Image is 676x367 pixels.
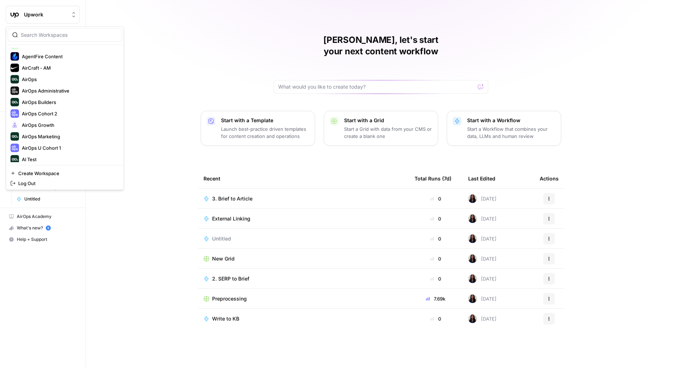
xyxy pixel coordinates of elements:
img: AirOps U Cohort 1 Logo [10,144,19,152]
p: Start with a Workflow [467,117,555,124]
div: 0 [415,275,457,282]
div: Total Runs (7d) [415,169,451,188]
span: AirOps [22,76,116,83]
img: AirOps Marketing Logo [10,132,19,141]
div: [DATE] [468,294,496,303]
div: Last Edited [468,169,495,188]
div: 0 [415,235,457,242]
div: Actions [540,169,559,188]
div: Recent [204,169,403,188]
img: AirCraft - AM Logo [10,64,19,72]
a: 3. Brief to Article [204,195,403,202]
img: AirOps Logo [10,75,19,84]
img: AgentFire Content Logo [10,52,19,61]
div: What's new? [6,223,79,233]
a: Untitled [204,235,403,242]
p: Start with a Grid [344,117,432,124]
a: Log Out [8,178,122,188]
img: rox323kbkgutb4wcij4krxobkpon [468,314,477,323]
div: [DATE] [468,274,496,283]
span: Al Test [22,156,116,163]
span: AgentFire Content [22,53,116,60]
button: Start with a WorkflowStart a Workflow that combines your data, LLMs and human review [447,111,561,146]
div: 7.69k [415,295,457,302]
div: [DATE] [468,214,496,223]
span: AirCraft - AM [22,64,116,71]
div: 0 [415,215,457,222]
a: AirOps Academy [6,211,80,222]
span: New Grid [212,255,235,262]
div: 0 [415,255,457,262]
a: New Grid [204,255,403,262]
span: Help + Support [17,236,77,243]
span: AirOps U Cohort 1 [22,144,116,152]
a: Preprocessing [204,295,403,302]
img: AirOps Builders Logo [10,98,19,106]
p: Start a Workflow that combines your data, LLMs and human review [467,125,555,140]
span: AirOps Academy [17,213,77,220]
span: AirOps Growth [22,121,116,129]
img: rox323kbkgutb4wcij4krxobkpon [468,294,477,303]
img: AirOps Growth Logo [10,121,19,129]
img: Al Test Logo [10,155,19,164]
span: Preprocessing [212,295,247,302]
button: Start with a GridStart a Grid with data from your CMS or create a blank one [324,111,438,146]
span: 3. Brief to Article [212,195,253,202]
text: 5 [47,226,49,230]
img: rox323kbkgutb4wcij4krxobkpon [468,194,477,203]
div: [DATE] [468,314,496,323]
a: 2. SERP to Brief [204,275,403,282]
span: Log Out [18,180,116,187]
span: AirOps Administrative [22,87,116,94]
span: Untitled [24,196,77,202]
button: Start with a TemplateLaunch best-practice driven templates for content creation and operations [201,111,315,146]
img: Upwork Logo [8,8,21,21]
span: AirOps Marketing [22,133,116,140]
div: [DATE] [468,194,496,203]
a: Create Workspace [8,168,122,178]
h1: [PERSON_NAME], let's start your next content workflow [274,34,488,57]
button: Help + Support [6,234,80,245]
span: External Linking [212,215,250,222]
span: 2. SERP to Brief [212,275,249,282]
p: Start a Grid with data from your CMS or create a blank one [344,125,432,140]
p: Launch best-practice driven templates for content creation and operations [221,125,309,140]
div: Workspace: Upwork [6,26,124,190]
div: [DATE] [468,234,496,243]
a: Untitled [13,193,80,205]
img: rox323kbkgutb4wcij4krxobkpon [468,214,477,223]
span: Write to KB [212,315,239,322]
span: Create Workspace [18,170,116,177]
div: 0 [415,315,457,322]
a: 5 [46,225,51,230]
p: Start with a Template [221,117,309,124]
img: AirOps Cohort 2 Logo [10,109,19,118]
input: Search Workspaces [21,31,117,39]
div: [DATE] [468,254,496,263]
input: What would you like to create today? [278,83,475,90]
span: Upwork [24,11,67,18]
span: AirOps Builders [22,99,116,106]
button: What's new? 5 [6,222,80,234]
a: External Linking [204,215,403,222]
a: Write to KB [204,315,403,322]
img: rox323kbkgutb4wcij4krxobkpon [468,254,477,263]
div: 0 [415,195,457,202]
img: rox323kbkgutb4wcij4krxobkpon [468,234,477,243]
img: AirOps Administrative Logo [10,86,19,95]
span: Untitled [212,235,231,242]
span: AirOps Cohort 2 [22,110,116,117]
img: rox323kbkgutb4wcij4krxobkpon [468,274,477,283]
button: Workspace: Upwork [6,6,80,24]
